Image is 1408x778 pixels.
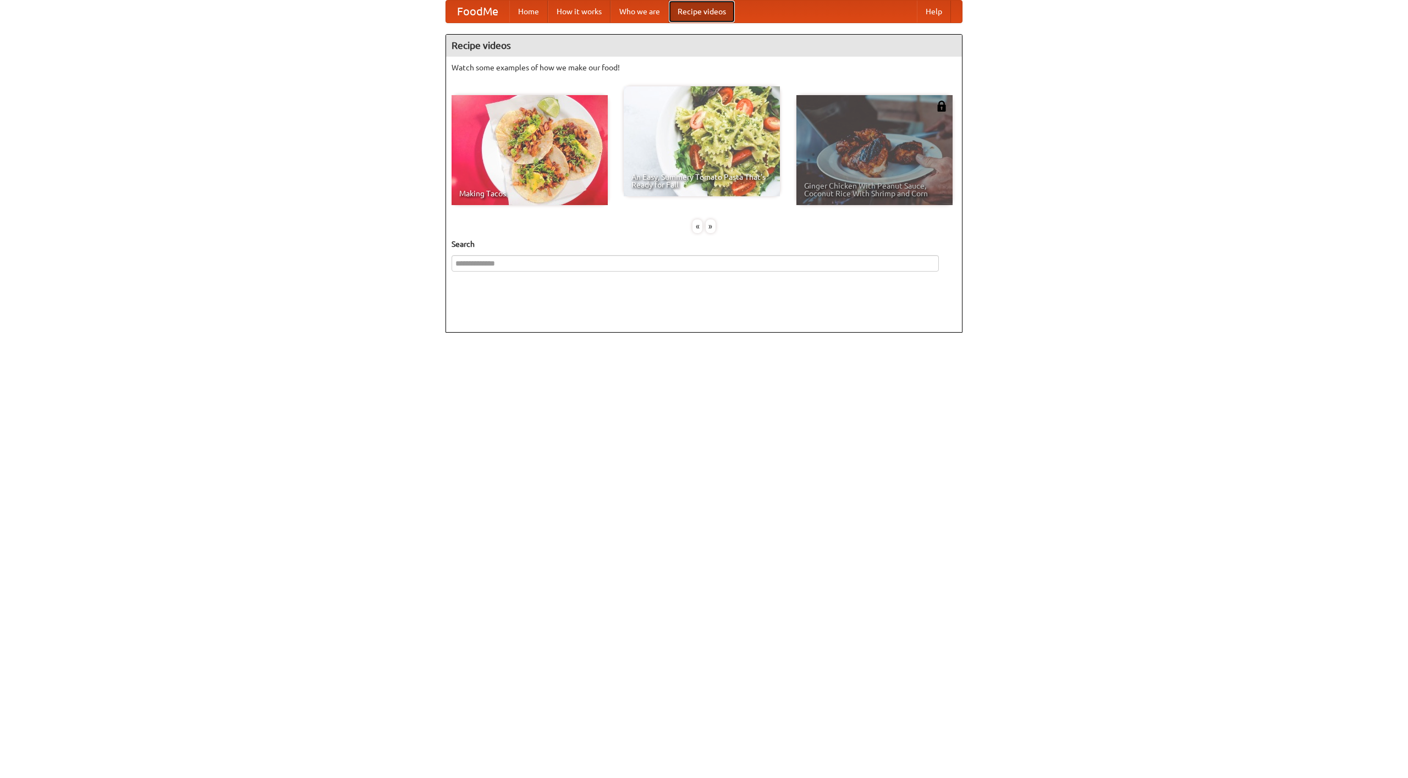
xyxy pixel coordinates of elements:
h5: Search [452,239,956,250]
a: Home [509,1,548,23]
a: An Easy, Summery Tomato Pasta That's Ready for Fall [624,86,780,196]
a: Help [917,1,951,23]
h4: Recipe videos [446,35,962,57]
img: 483408.png [936,101,947,112]
div: » [706,219,716,233]
a: FoodMe [446,1,509,23]
span: Making Tacos [459,190,600,197]
span: An Easy, Summery Tomato Pasta That's Ready for Fall [631,173,772,189]
a: Who we are [610,1,669,23]
p: Watch some examples of how we make our food! [452,62,956,73]
a: Making Tacos [452,95,608,205]
a: Recipe videos [669,1,735,23]
div: « [692,219,702,233]
a: How it works [548,1,610,23]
